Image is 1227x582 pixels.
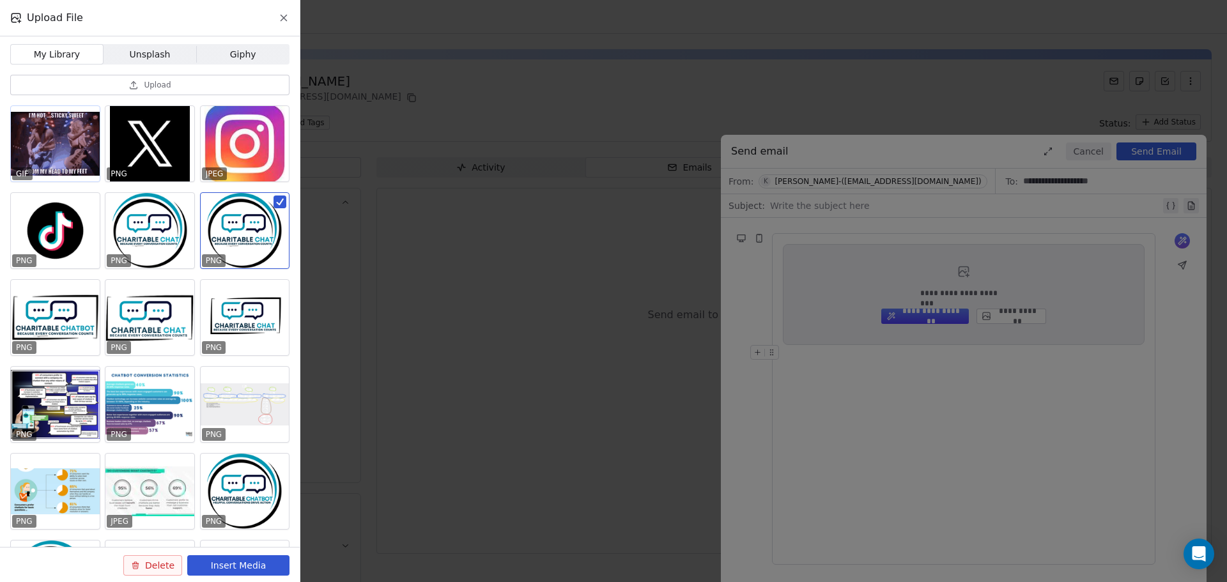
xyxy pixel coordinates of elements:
div: Domain: [DOMAIN_NAME] [33,33,141,43]
p: PNG [111,256,127,266]
p: JPEG [206,169,224,179]
p: PNG [16,516,33,526]
div: Domain Overview [49,75,114,84]
img: website_grey.svg [20,33,31,43]
img: tab_domain_overview_orange.svg [35,74,45,84]
div: v 4.0.25 [36,20,63,31]
p: JPEG [111,516,128,526]
p: PNG [16,256,33,266]
p: PNG [206,256,222,266]
button: Delete [123,555,182,576]
button: Upload [10,75,289,95]
div: Keywords by Traffic [141,75,215,84]
button: Insert Media [187,555,289,576]
p: PNG [16,342,33,353]
img: logo_orange.svg [20,20,31,31]
p: GIF [16,169,29,179]
span: Giphy [230,48,256,61]
p: PNG [206,429,222,440]
span: Upload [144,80,171,90]
p: PNG [111,429,127,440]
span: Unsplash [130,48,171,61]
p: PNG [206,516,222,526]
p: PNG [111,169,127,179]
p: PNG [206,342,222,353]
span: Upload File [27,10,83,26]
div: Open Intercom Messenger [1184,539,1214,569]
p: PNG [111,342,127,353]
img: tab_keywords_by_traffic_grey.svg [127,74,137,84]
p: PNG [16,429,33,440]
